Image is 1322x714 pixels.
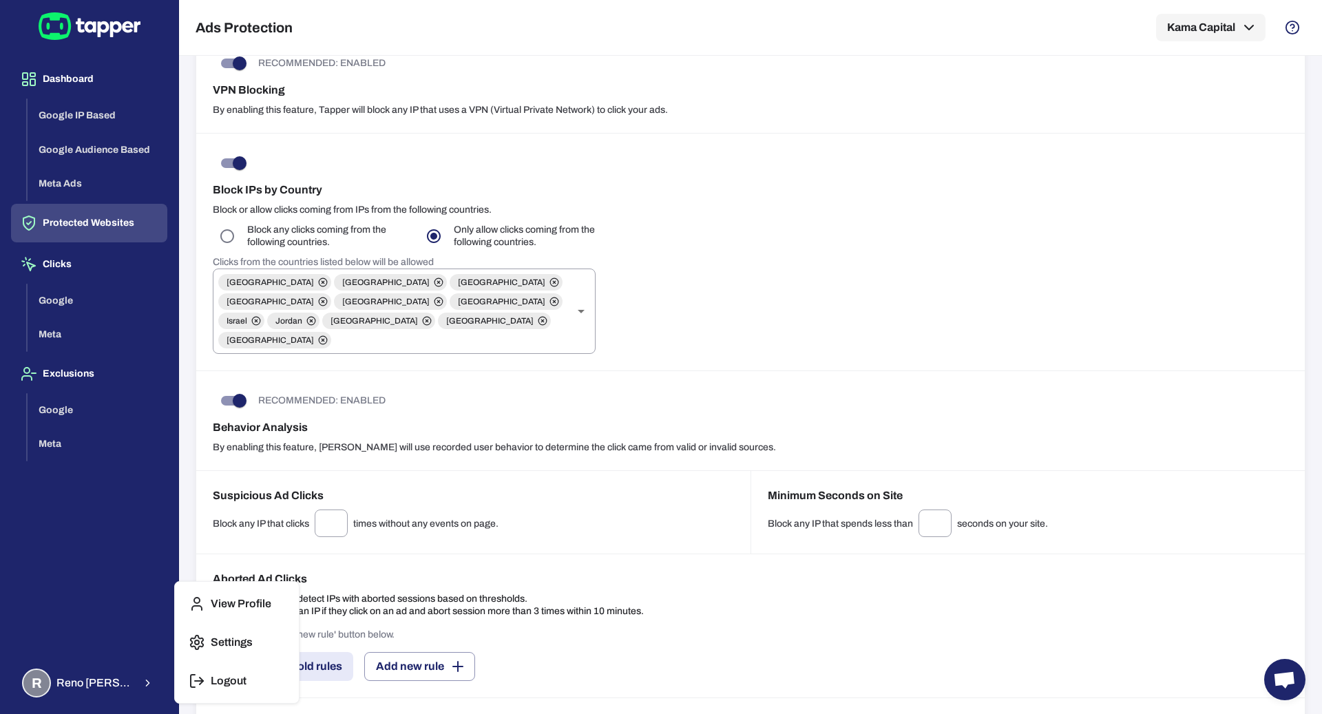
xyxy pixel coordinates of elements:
p: Logout [211,674,246,688]
button: Logout [180,664,293,697]
a: Open chat [1264,659,1305,700]
button: View Profile [180,587,293,620]
p: Settings [211,636,253,649]
p: View Profile [211,597,271,611]
button: Settings [180,626,293,659]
